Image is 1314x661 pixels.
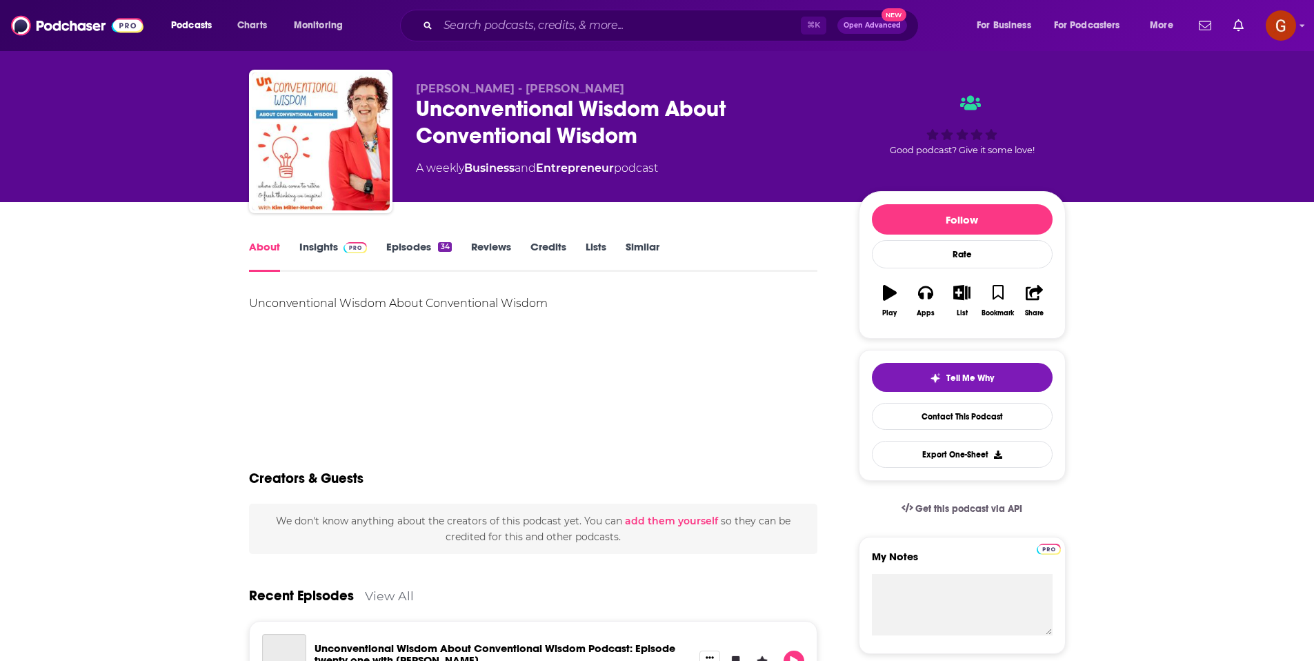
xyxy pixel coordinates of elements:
[299,240,368,272] a: InsightsPodchaser Pro
[284,14,361,37] button: open menu
[915,503,1022,515] span: Get this podcast via API
[228,14,275,37] a: Charts
[957,309,968,317] div: List
[1025,309,1044,317] div: Share
[908,276,944,326] button: Apps
[161,14,230,37] button: open menu
[859,82,1066,168] div: Good podcast? Give it some love!
[982,309,1014,317] div: Bookmark
[586,240,606,272] a: Lists
[438,242,451,252] div: 34
[1054,16,1120,35] span: For Podcasters
[1193,14,1217,37] a: Show notifications dropdown
[1266,10,1296,41] button: Show profile menu
[1228,14,1249,37] a: Show notifications dropdown
[1140,14,1191,37] button: open menu
[1266,10,1296,41] img: User Profile
[626,240,659,272] a: Similar
[1150,16,1173,35] span: More
[872,363,1053,392] button: tell me why sparkleTell Me Why
[944,276,979,326] button: List
[530,240,566,272] a: Credits
[872,403,1053,430] a: Contact This Podcast
[872,240,1053,268] div: Rate
[967,14,1048,37] button: open menu
[365,589,414,603] a: View All
[872,550,1053,574] label: My Notes
[252,72,390,210] img: Unconventional Wisdom About Conventional Wisdom
[1266,10,1296,41] span: Logged in as gcunningham
[464,161,515,175] a: Business
[1016,276,1052,326] button: Share
[471,240,511,272] a: Reviews
[515,161,536,175] span: and
[237,16,267,35] span: Charts
[11,12,143,39] img: Podchaser - Follow, Share and Rate Podcasts
[837,17,907,34] button: Open AdvancedNew
[413,10,932,41] div: Search podcasts, credits, & more...
[438,14,801,37] input: Search podcasts, credits, & more...
[344,242,368,253] img: Podchaser Pro
[249,294,818,313] div: Unconventional Wisdom About Conventional Wisdom
[977,16,1031,35] span: For Business
[844,22,901,29] span: Open Advanced
[625,515,718,526] button: add them yourself
[1045,14,1140,37] button: open menu
[536,161,614,175] a: Entrepreneur
[294,16,343,35] span: Monitoring
[930,373,941,384] img: tell me why sparkle
[416,160,658,177] div: A weekly podcast
[249,587,354,604] a: Recent Episodes
[386,240,451,272] a: Episodes34
[872,441,1053,468] button: Export One-Sheet
[882,8,906,21] span: New
[249,240,280,272] a: About
[171,16,212,35] span: Podcasts
[1037,542,1061,555] a: Pro website
[882,309,897,317] div: Play
[872,204,1053,235] button: Follow
[249,470,364,487] h2: Creators & Guests
[890,145,1035,155] span: Good podcast? Give it some love!
[416,82,624,95] span: [PERSON_NAME] - [PERSON_NAME]
[872,276,908,326] button: Play
[980,276,1016,326] button: Bookmark
[917,309,935,317] div: Apps
[890,492,1034,526] a: Get this podcast via API
[801,17,826,34] span: ⌘ K
[1037,544,1061,555] img: Podchaser Pro
[276,515,790,542] span: We don't know anything about the creators of this podcast yet . You can so they can be credited f...
[946,373,994,384] span: Tell Me Why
